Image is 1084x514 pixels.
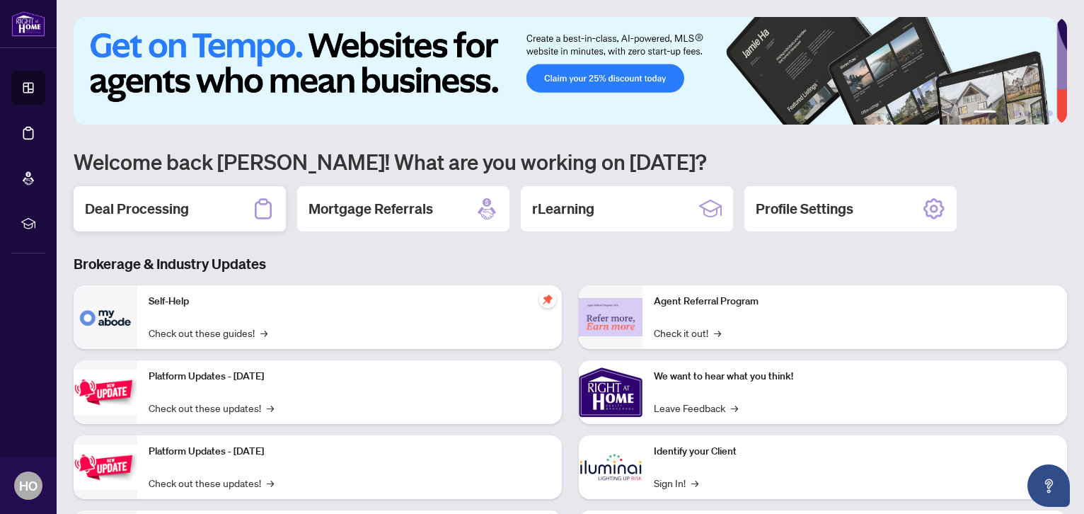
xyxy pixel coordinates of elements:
a: Check out these updates!→ [149,400,274,416]
button: 3 [1013,110,1019,116]
button: Open asap [1027,464,1070,507]
span: → [267,400,274,416]
p: Platform Updates - [DATE] [149,444,550,459]
span: → [260,325,267,341]
img: We want to hear what you think! [579,360,642,424]
span: → [714,325,721,341]
img: logo [11,11,45,37]
a: Check out these updates!→ [149,475,274,491]
h1: Welcome back [PERSON_NAME]! What are you working on [DATE]? [74,148,1067,175]
button: 2 [1002,110,1008,116]
img: Self-Help [74,285,137,349]
button: 6 [1047,110,1053,116]
img: Slide 0 [74,17,1056,125]
img: Platform Updates - July 8, 2025 [74,445,137,489]
span: → [267,475,274,491]
h3: Brokerage & Industry Updates [74,254,1067,274]
p: Self-Help [149,294,550,309]
h2: Deal Processing [85,199,189,219]
p: Agent Referral Program [654,294,1056,309]
a: Check it out!→ [654,325,721,341]
span: → [731,400,738,416]
button: 4 [1025,110,1030,116]
p: Identify your Client [654,444,1056,459]
img: Agent Referral Program [579,298,642,337]
img: Platform Updates - July 21, 2025 [74,370,137,414]
a: Leave Feedback→ [654,400,738,416]
img: Identify your Client [579,435,642,499]
p: We want to hear what you think! [654,369,1056,384]
span: pushpin [539,291,556,308]
h2: rLearning [532,199,594,219]
a: Sign In!→ [654,475,698,491]
span: HO [19,476,38,496]
p: Platform Updates - [DATE] [149,369,550,384]
button: 5 [1036,110,1042,116]
span: → [691,475,698,491]
button: 1 [974,110,996,116]
a: Check out these guides!→ [149,325,267,341]
h2: Mortgage Referrals [309,199,433,219]
h2: Profile Settings [756,199,853,219]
